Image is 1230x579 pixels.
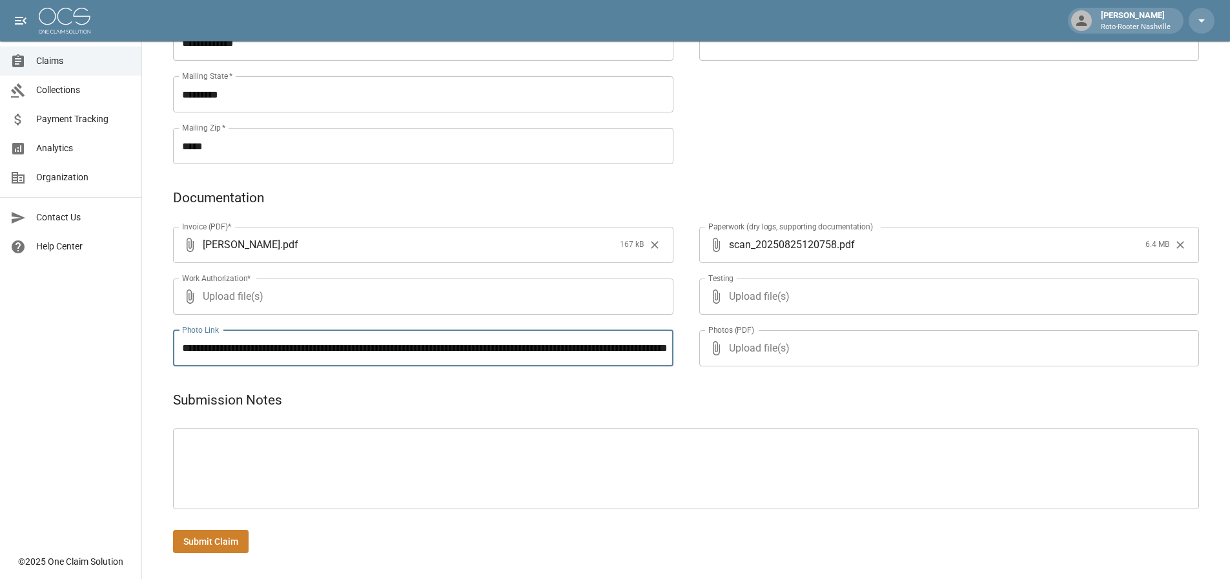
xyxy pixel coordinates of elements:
[280,237,298,252] span: . pdf
[1171,235,1190,255] button: Clear
[36,112,131,126] span: Payment Tracking
[708,221,873,232] label: Paperwork (dry logs, supporting documentation)
[203,279,639,315] span: Upload file(s)
[18,555,123,568] div: © 2025 One Claim Solution
[729,330,1165,366] span: Upload file(s)
[1101,22,1171,33] p: Roto-Rooter Nashville
[36,54,131,68] span: Claims
[182,122,226,133] label: Mailing Zip
[182,324,219,335] label: Photo Link
[1145,238,1169,251] span: 6.4 MB
[708,324,754,335] label: Photos (PDF)
[645,235,664,255] button: Clear
[36,142,131,155] span: Analytics
[8,8,34,34] button: open drawer
[39,8,90,34] img: ocs-logo-white-transparent.png
[708,273,733,284] label: Testing
[182,273,251,284] label: Work Authorization*
[36,171,131,184] span: Organization
[182,70,232,81] label: Mailing State
[620,238,644,251] span: 167 kB
[203,237,280,252] span: [PERSON_NAME]
[173,530,249,554] button: Submit Claim
[837,237,855,252] span: . pdf
[182,221,232,232] label: Invoice (PDF)*
[729,279,1165,315] span: Upload file(s)
[729,237,837,252] span: scan_20250825120758
[36,240,131,253] span: Help Center
[36,211,131,224] span: Contact Us
[36,83,131,97] span: Collections
[1096,9,1176,32] div: [PERSON_NAME]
